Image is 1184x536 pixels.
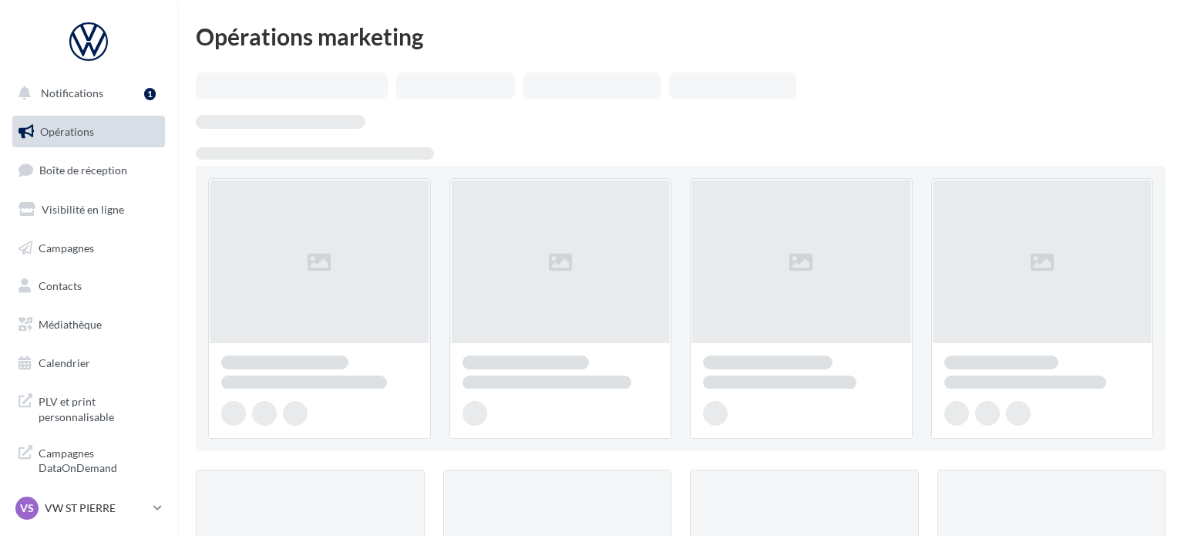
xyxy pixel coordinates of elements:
span: Visibilité en ligne [42,203,124,216]
span: Opérations [40,125,94,138]
p: VW ST PIERRE [45,501,147,516]
div: 1 [144,88,156,100]
span: Campagnes DataOnDemand [39,443,159,476]
a: Calendrier [9,347,168,379]
a: Boîte de réception [9,153,168,187]
button: Notifications 1 [9,77,162,110]
a: Médiathèque [9,308,168,341]
span: Médiathèque [39,318,102,331]
a: Contacts [9,270,168,302]
span: PLV et print personnalisable [39,391,159,424]
span: Notifications [41,86,103,99]
span: VS [20,501,34,516]
a: Visibilité en ligne [9,194,168,226]
span: Calendrier [39,356,90,369]
span: Boîte de réception [39,163,127,177]
a: PLV et print personnalisable [9,385,168,430]
a: Opérations [9,116,168,148]
span: Contacts [39,279,82,292]
div: Opérations marketing [196,25,1165,48]
a: Campagnes DataOnDemand [9,437,168,482]
a: Campagnes [9,232,168,265]
a: VS VW ST PIERRE [12,494,165,523]
span: Campagnes [39,241,94,254]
